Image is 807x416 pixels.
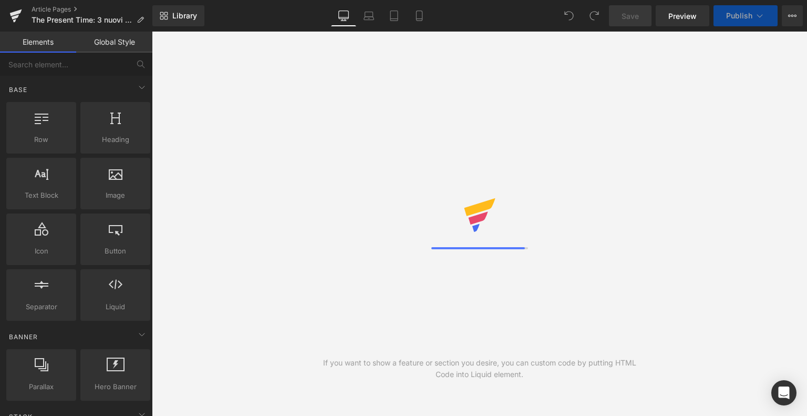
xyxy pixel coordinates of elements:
div: If you want to show a feature or section you desire, you can custom code by putting HTML Code int... [316,357,644,380]
button: Undo [558,5,580,26]
span: Banner [8,332,39,342]
span: Library [172,11,197,21]
a: Mobile [407,5,432,26]
span: Save [622,11,639,22]
button: More [782,5,803,26]
span: Base [8,85,28,95]
span: Liquid [84,301,147,312]
span: Row [9,134,73,145]
span: Image [84,190,147,201]
span: Hero Banner [84,381,147,392]
div: Open Intercom Messenger [771,380,796,405]
a: Laptop [356,5,381,26]
span: Publish [726,12,752,20]
a: Article Pages [32,5,152,14]
a: Preview [656,5,709,26]
button: Redo [584,5,605,26]
span: Heading [84,134,147,145]
span: The Present Time: 3 nuovi look firmati [PERSON_NAME] [32,16,132,24]
span: Preview [668,11,697,22]
a: Desktop [331,5,356,26]
button: Publish [713,5,778,26]
span: Icon [9,246,73,257]
a: Global Style [76,32,152,53]
span: Text Block [9,190,73,201]
a: New Library [152,5,204,26]
span: Button [84,246,147,257]
span: Separator [9,301,73,312]
a: Tablet [381,5,407,26]
span: Parallax [9,381,73,392]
